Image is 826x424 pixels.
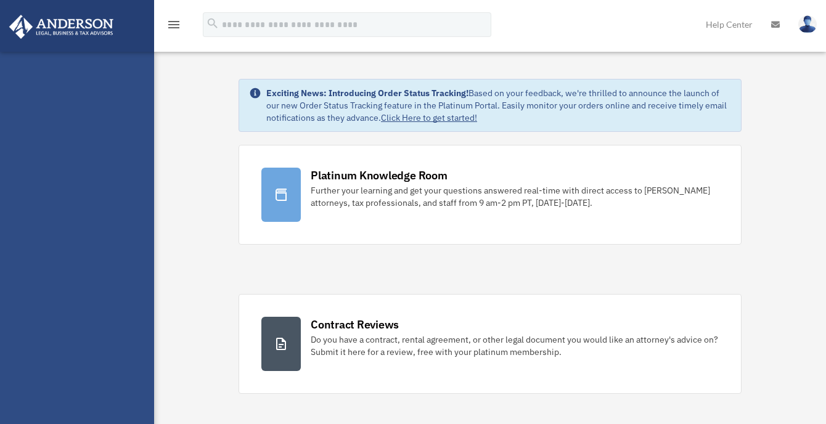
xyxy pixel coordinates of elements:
i: menu [166,17,181,32]
img: User Pic [798,15,817,33]
a: Contract Reviews Do you have a contract, rental agreement, or other legal document you would like... [239,294,742,394]
div: Contract Reviews [311,317,399,332]
a: Click Here to get started! [381,112,477,123]
a: menu [166,22,181,32]
a: Platinum Knowledge Room Further your learning and get your questions answered real-time with dire... [239,145,742,245]
div: Platinum Knowledge Room [311,168,448,183]
div: Based on your feedback, we're thrilled to announce the launch of our new Order Status Tracking fe... [266,87,731,124]
div: Do you have a contract, rental agreement, or other legal document you would like an attorney's ad... [311,333,719,358]
div: Further your learning and get your questions answered real-time with direct access to [PERSON_NAM... [311,184,719,209]
img: Anderson Advisors Platinum Portal [6,15,117,39]
i: search [206,17,219,30]
strong: Exciting News: Introducing Order Status Tracking! [266,88,468,99]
